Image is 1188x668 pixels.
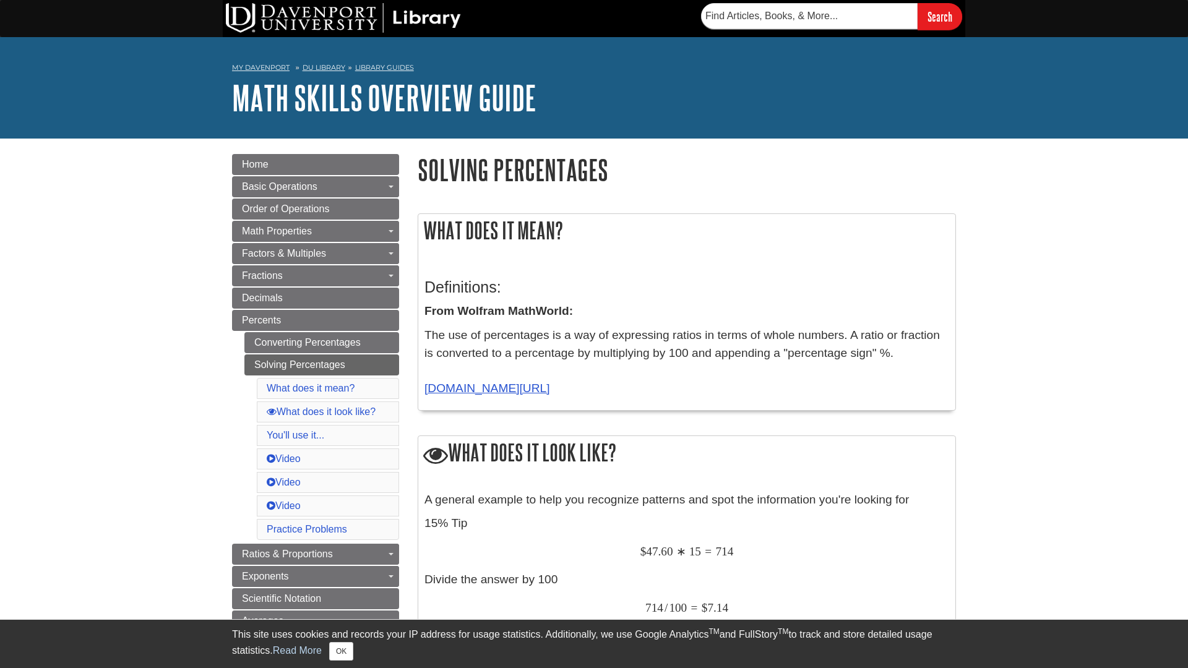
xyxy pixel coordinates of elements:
[424,304,573,317] strong: From Wolfram MathWorld:
[702,601,708,615] span: $
[242,593,321,604] span: Scientific Notation
[232,221,399,242] a: Math Properties
[242,615,283,626] span: Averages
[226,3,461,33] img: DU Library
[232,199,399,220] a: Order of Operations
[232,176,399,197] a: Basic Operations
[424,327,949,398] p: The use of percentages is a way of expressing ratios in terms of whole numbers. A ratio or fracti...
[273,645,322,656] a: Read More
[242,270,283,281] span: Fractions
[242,159,269,169] span: Home
[918,3,962,30] input: Search
[232,59,956,79] nav: breadcrumb
[232,243,399,264] a: Factors & Multiples
[242,571,289,581] span: Exponents
[267,477,301,487] a: Video
[665,601,668,615] span: /
[676,544,686,559] span: ∗
[232,62,290,73] a: My Davenport
[242,181,317,192] span: Basic Operations
[355,63,414,72] a: Library Guides
[705,544,712,559] span: =
[646,544,673,559] span: 47.60
[424,491,949,627] div: 15% Tip Divide the answer by 100
[232,310,399,331] a: Percents
[645,601,663,615] span: 714
[242,293,283,303] span: Decimals
[640,544,647,559] span: $
[244,354,399,375] a: Solving Percentages
[232,610,399,632] a: Averages
[232,288,399,309] a: Decimals
[707,601,728,615] span: 7.14
[708,627,719,636] sup: TM
[669,601,687,615] span: 100
[232,265,399,286] a: Fractions
[232,79,536,117] a: Math Skills Overview Guide
[242,248,326,259] span: Factors & Multiples
[244,332,399,353] a: Converting Percentages
[778,627,788,636] sup: TM
[232,544,399,565] a: Ratios & Proportions
[232,566,399,587] a: Exponents
[267,430,324,440] a: You'll use it...
[232,588,399,609] a: Scientific Notation
[303,63,345,72] a: DU Library
[424,278,949,296] h3: Definitions:
[689,544,701,559] span: 15
[418,214,955,247] h2: What does it mean?
[242,203,329,214] span: Order of Operations
[701,3,962,30] form: Searches DU Library's articles, books, and more
[329,642,353,661] button: Close
[267,500,301,511] a: Video
[267,453,301,464] a: Video
[242,315,281,325] span: Percents
[242,226,312,236] span: Math Properties
[424,491,949,509] p: A general example to help you recognize patterns and spot the information you're looking for
[424,382,550,395] a: [DOMAIN_NAME][URL]
[267,383,355,393] a: What does it mean?
[267,406,376,417] a: What does it look like?
[418,436,955,471] h2: What does it look like?
[716,544,734,559] span: 714
[418,154,956,186] h1: Solving Percentages
[267,524,347,534] a: Practice Problems
[242,549,333,559] span: Ratios & Proportions
[691,601,698,615] span: =
[232,627,956,661] div: This site uses cookies and records your IP address for usage statistics. Additionally, we use Goo...
[701,3,918,29] input: Find Articles, Books, & More...
[232,154,399,175] a: Home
